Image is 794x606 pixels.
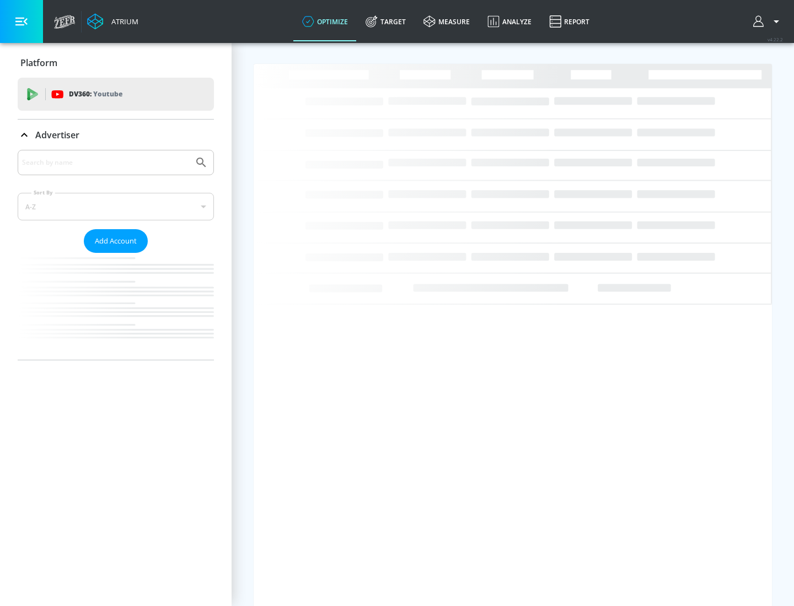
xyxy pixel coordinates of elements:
[93,88,122,100] p: Youtube
[540,2,598,41] a: Report
[107,17,138,26] div: Atrium
[18,47,214,78] div: Platform
[293,2,357,41] a: optimize
[415,2,479,41] a: measure
[479,2,540,41] a: Analyze
[84,229,148,253] button: Add Account
[31,189,55,196] label: Sort By
[18,120,214,150] div: Advertiser
[95,235,137,247] span: Add Account
[35,129,79,141] p: Advertiser
[18,253,214,360] nav: list of Advertiser
[768,36,783,42] span: v 4.22.2
[69,88,122,100] p: DV360:
[18,150,214,360] div: Advertiser
[22,155,189,170] input: Search by name
[20,57,57,69] p: Platform
[357,2,415,41] a: Target
[18,78,214,111] div: DV360: Youtube
[18,193,214,220] div: A-Z
[87,13,138,30] a: Atrium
